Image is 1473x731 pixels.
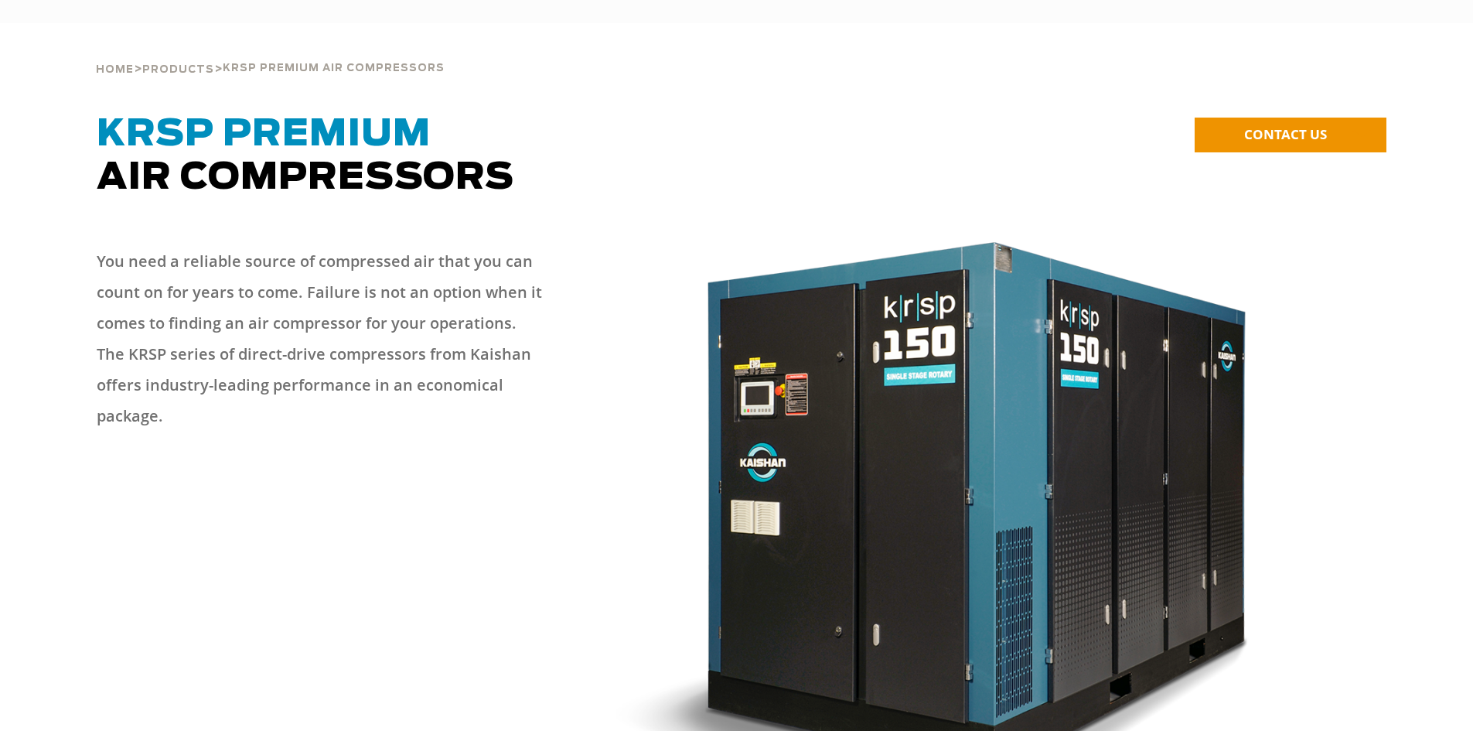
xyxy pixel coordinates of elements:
div: > > [96,23,445,82]
a: Home [96,62,134,76]
span: Air Compressors [97,116,514,196]
span: Home [96,65,134,75]
span: krsp premium air compressors [223,63,445,73]
p: You need a reliable source of compressed air that you can count on for years to come. Failure is ... [97,246,545,432]
span: Products [142,65,214,75]
span: KRSP Premium [97,116,431,153]
a: CONTACT US [1195,118,1386,152]
a: Products [142,62,214,76]
span: CONTACT US [1244,125,1327,143]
